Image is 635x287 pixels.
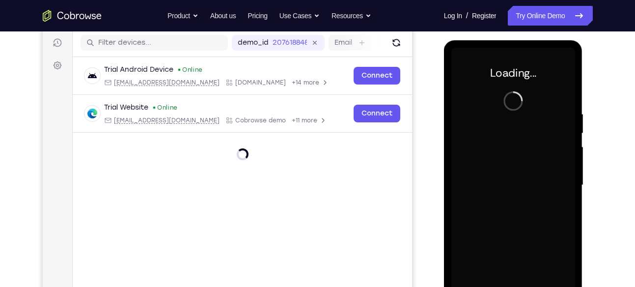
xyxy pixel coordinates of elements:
[167,6,198,26] button: Product
[135,60,160,68] div: Online
[249,73,276,81] span: +14 more
[248,6,267,26] a: Pricing
[136,63,138,65] div: New devices found.
[444,6,462,26] a: Log In
[466,10,468,22] span: /
[71,111,177,119] span: web@example.com
[292,32,309,42] label: Email
[61,73,177,81] div: Email
[193,73,243,81] span: Cobrowse.io
[210,6,236,26] a: About us
[110,101,112,103] div: New devices found.
[61,97,106,107] div: Trial Website
[30,89,369,127] div: Open device details
[193,111,243,119] span: Cobrowse demo
[311,99,358,117] a: Connect
[331,6,371,26] button: Resources
[249,111,275,119] span: +11 more
[508,6,592,26] a: Try Online Demo
[346,29,361,45] button: Refresh
[110,98,135,106] div: Online
[61,111,177,119] div: Email
[311,61,358,79] a: Connect
[71,73,177,81] span: android@example.com
[472,6,496,26] a: Register
[30,52,369,89] div: Open device details
[195,32,226,42] label: demo_id
[183,73,243,81] div: App
[43,10,102,22] a: Go to the home page
[183,111,243,119] div: App
[279,6,320,26] button: Use Cases
[55,32,179,42] input: Filter devices...
[61,59,131,69] div: Trial Android Device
